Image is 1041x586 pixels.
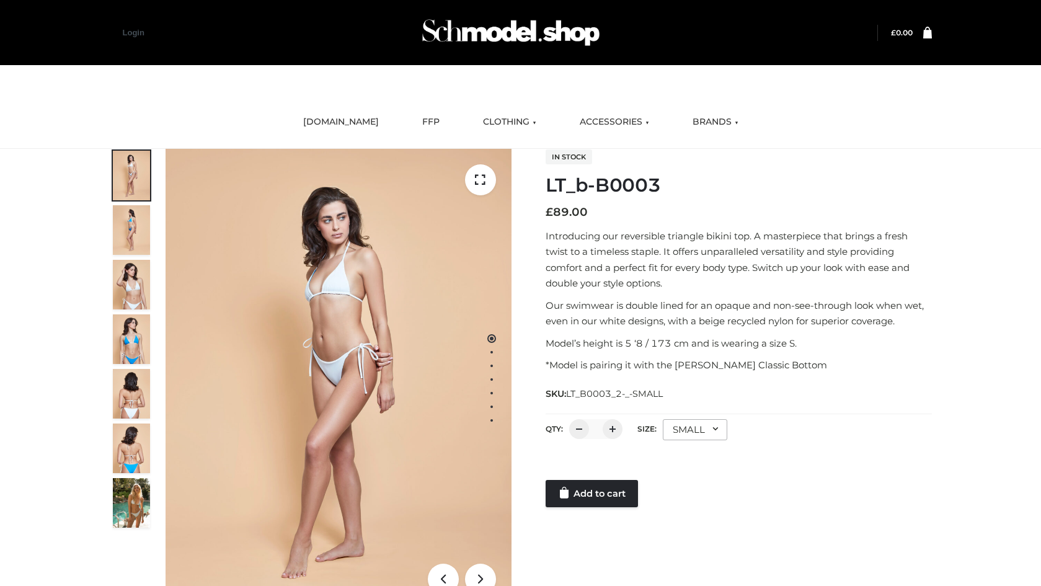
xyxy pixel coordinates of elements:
[113,424,150,473] img: ArielClassicBikiniTop_CloudNine_AzureSky_OW114ECO_8-scaled.jpg
[891,28,913,37] bdi: 0.00
[566,388,663,399] span: LT_B0003_2-_-SMALL
[546,335,932,352] p: Model’s height is 5 ‘8 / 173 cm and is wearing a size S.
[546,480,638,507] a: Add to cart
[113,314,150,364] img: ArielClassicBikiniTop_CloudNine_AzureSky_OW114ECO_4-scaled.jpg
[546,174,932,197] h1: LT_b-B0003
[546,149,592,164] span: In stock
[113,205,150,255] img: ArielClassicBikiniTop_CloudNine_AzureSky_OW114ECO_2-scaled.jpg
[891,28,896,37] span: £
[474,109,546,136] a: CLOTHING
[113,369,150,419] img: ArielClassicBikiniTop_CloudNine_AzureSky_OW114ECO_7-scaled.jpg
[413,109,449,136] a: FFP
[546,386,664,401] span: SKU:
[637,424,657,433] label: Size:
[113,260,150,309] img: ArielClassicBikiniTop_CloudNine_AzureSky_OW114ECO_3-scaled.jpg
[294,109,388,136] a: [DOMAIN_NAME]
[113,151,150,200] img: ArielClassicBikiniTop_CloudNine_AzureSky_OW114ECO_1-scaled.jpg
[546,424,563,433] label: QTY:
[418,8,604,57] img: Schmodel Admin 964
[570,109,658,136] a: ACCESSORIES
[546,205,553,219] span: £
[546,357,932,373] p: *Model is pairing it with the [PERSON_NAME] Classic Bottom
[546,298,932,329] p: Our swimwear is double lined for an opaque and non-see-through look when wet, even in our white d...
[891,28,913,37] a: £0.00
[663,419,727,440] div: SMALL
[123,28,144,37] a: Login
[113,478,150,528] img: Arieltop_CloudNine_AzureSky2.jpg
[683,109,748,136] a: BRANDS
[546,228,932,291] p: Introducing our reversible triangle bikini top. A masterpiece that brings a fresh twist to a time...
[546,205,588,219] bdi: 89.00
